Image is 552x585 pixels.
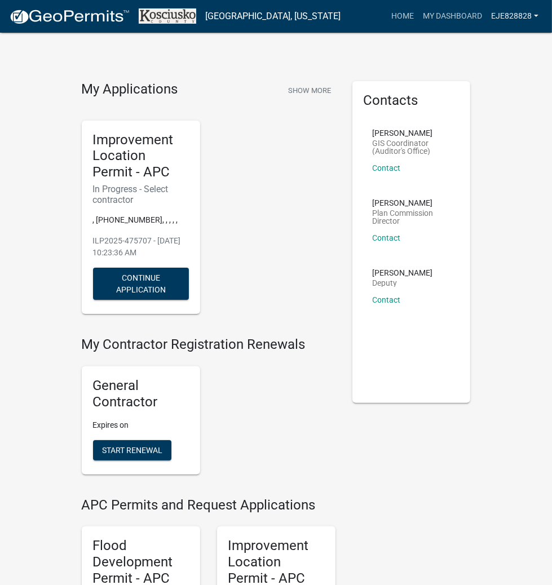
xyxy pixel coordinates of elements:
h5: Contacts [364,92,460,109]
a: Contact [373,295,401,304]
p: GIS Coordinator (Auditor's Office) [373,139,451,155]
p: , [PHONE_NUMBER], , , , , [93,214,189,226]
a: My Dashboard [418,6,487,27]
a: [GEOGRAPHIC_DATA], [US_STATE] [205,7,341,26]
a: Contact [373,163,401,172]
h5: General Contractor [93,378,189,410]
p: Deputy [373,279,433,287]
h4: APC Permits and Request Applications [82,497,335,513]
wm-registration-list-section: My Contractor Registration Renewals [82,336,335,483]
button: Start Renewal [93,440,171,460]
h5: Improvement Location Permit - APC [93,132,189,180]
a: Home [387,6,418,27]
h4: My Applications [82,81,178,98]
h6: In Progress - Select contractor [93,184,189,205]
p: ILP2025-475707 - [DATE] 10:23:36 AM [93,235,189,259]
span: Start Renewal [102,445,162,454]
p: Expires on [93,419,189,431]
button: Continue Application [93,268,189,300]
img: Kosciusko County, Indiana [139,8,196,24]
a: Contact [373,233,401,242]
button: Show More [284,81,335,100]
p: Plan Commission Director [373,209,451,225]
p: [PERSON_NAME] [373,129,451,137]
h4: My Contractor Registration Renewals [82,336,335,353]
p: [PERSON_NAME] [373,269,433,277]
p: [PERSON_NAME] [373,199,451,207]
a: eje828828 [487,6,543,27]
